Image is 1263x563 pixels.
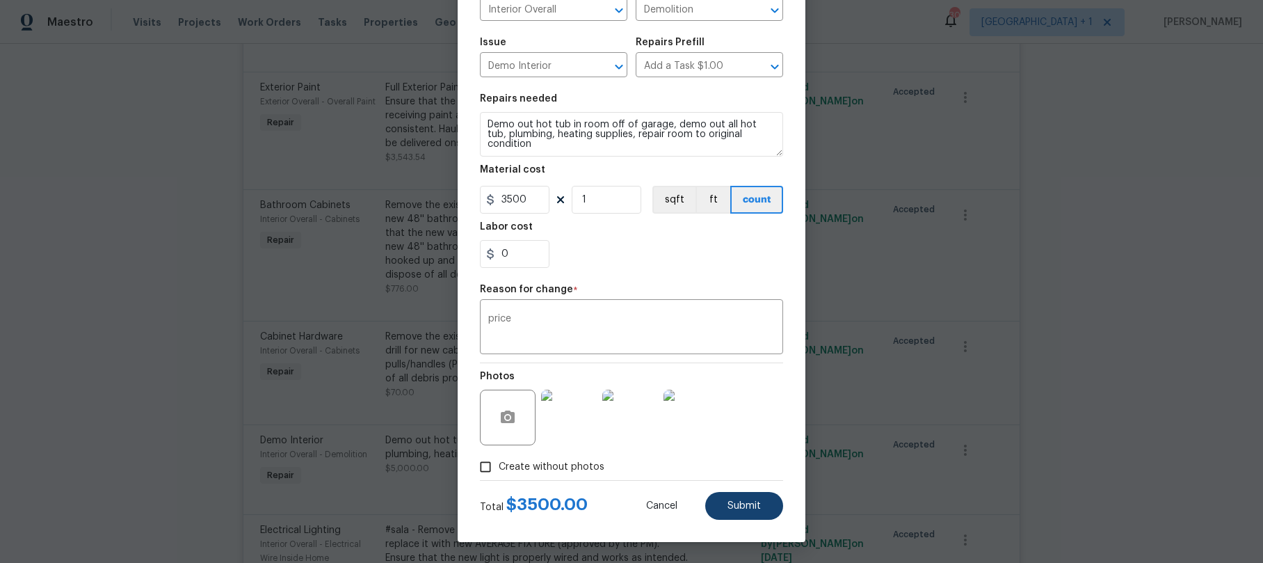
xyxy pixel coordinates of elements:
h5: Reason for change [480,285,573,294]
span: $ 3500.00 [506,496,588,513]
button: count [730,186,783,214]
h5: Photos [480,372,515,381]
button: Open [765,57,785,77]
h5: Issue [480,38,506,47]
span: Submit [727,501,761,512]
span: Create without photos [499,460,604,475]
div: Total [480,498,588,514]
button: Submit [705,492,783,520]
h5: Repairs needed [480,94,557,104]
h5: Material cost [480,165,545,175]
button: Open [609,57,629,77]
textarea: price [488,314,775,343]
button: ft [695,186,730,214]
button: Open [609,1,629,20]
textarea: Demo out hot tub in room off of garage, demo out all hot tub, plumbing, heating supplies, repair ... [480,112,783,157]
span: Cancel [646,501,677,512]
button: Open [765,1,785,20]
button: sqft [652,186,695,214]
h5: Labor cost [480,222,533,232]
h5: Repairs Prefill [636,38,705,47]
button: Cancel [624,492,700,520]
